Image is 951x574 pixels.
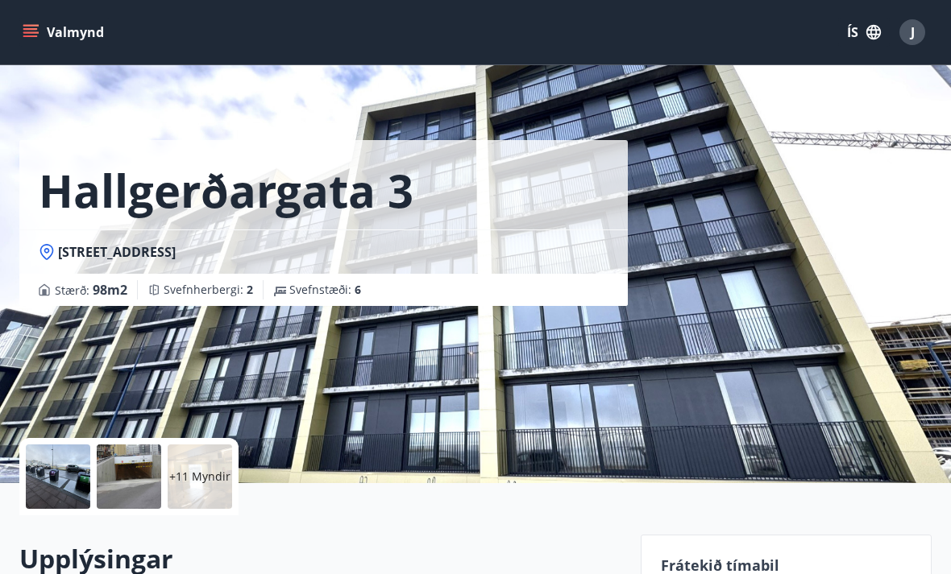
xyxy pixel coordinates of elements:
button: ÍS [838,18,890,47]
h1: Hallgerðargata 3 [39,159,413,221]
p: +11 Myndir [169,469,230,485]
span: 98 m2 [93,281,127,299]
span: J [911,23,915,41]
span: Svefnherbergi : [164,282,253,298]
span: Stærð : [55,280,127,299]
span: 6 [355,282,361,297]
button: J [893,13,932,52]
button: menu [19,18,110,47]
span: [STREET_ADDRESS] [58,243,176,261]
span: Svefnstæði : [289,282,361,298]
span: 2 [247,282,253,297]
